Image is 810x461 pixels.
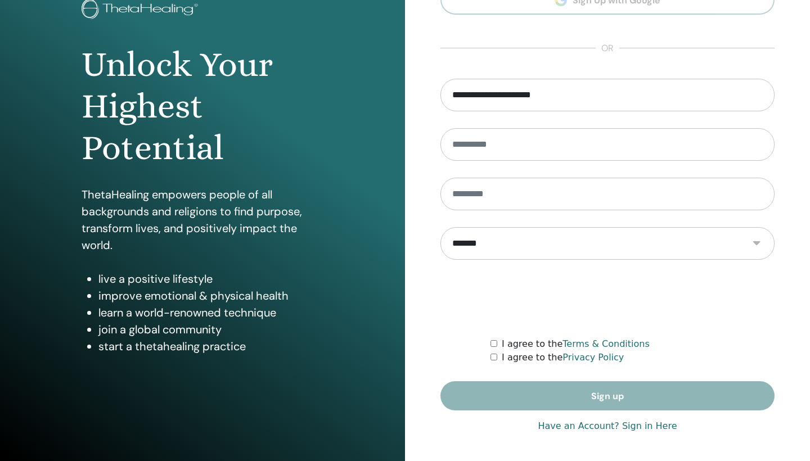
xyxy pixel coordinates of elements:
li: learn a world-renowned technique [98,304,323,321]
a: Have an Account? Sign in Here [538,419,677,433]
span: or [596,42,619,55]
p: ThetaHealing empowers people of all backgrounds and religions to find purpose, transform lives, a... [82,186,323,254]
label: I agree to the [502,351,624,364]
h1: Unlock Your Highest Potential [82,44,323,169]
iframe: reCAPTCHA [522,277,693,320]
label: I agree to the [502,337,650,351]
li: join a global community [98,321,323,338]
a: Terms & Conditions [562,338,649,349]
li: live a positive lifestyle [98,270,323,287]
li: improve emotional & physical health [98,287,323,304]
li: start a thetahealing practice [98,338,323,355]
a: Privacy Policy [562,352,624,363]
